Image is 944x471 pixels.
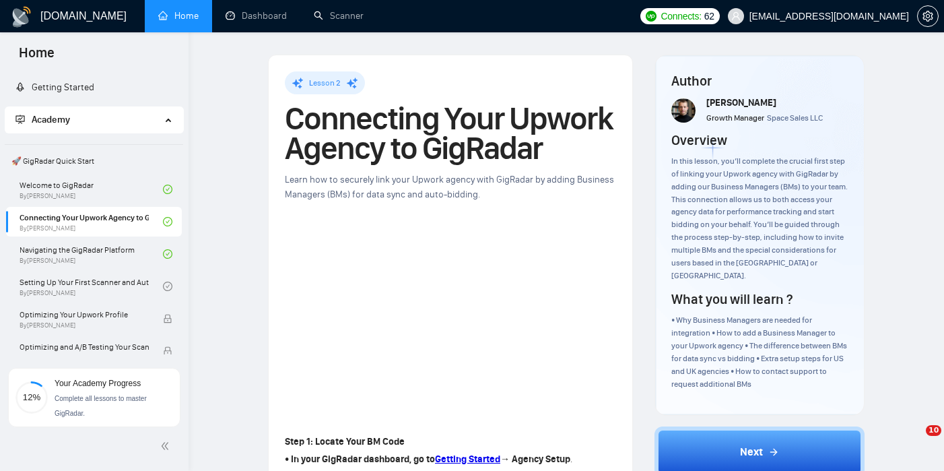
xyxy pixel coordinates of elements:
[160,439,174,453] span: double-left
[285,174,614,200] span: Learn how to securely link your Upwork agency with GigRadar by adding Business Managers (BMs) for...
[704,9,714,24] span: 62
[20,308,149,321] span: Optimizing Your Upwork Profile
[6,148,182,175] span: 🚀 GigRadar Quick Start
[767,113,823,123] span: Space Sales LLC
[917,11,939,22] a: setting
[5,74,183,101] li: Getting Started
[731,11,741,21] span: user
[32,114,70,125] span: Academy
[435,453,500,465] a: Getting Started
[661,9,701,24] span: Connects:
[20,354,149,362] span: By [PERSON_NAME]
[671,314,848,390] div: • Why Business Managers are needed for integration • How to add a Business Manager to your Upwork...
[285,436,405,447] strong: Step 1: Locate Your BM Code
[20,321,149,329] span: By [PERSON_NAME]
[158,10,199,22] a: homeHome
[55,395,147,417] span: Complete all lessons to master GigRadar.
[309,78,341,88] span: Lesson 2
[500,453,570,465] strong: → Agency Setup
[20,340,149,354] span: Optimizing and A/B Testing Your Scanner for Better Results
[163,346,172,356] span: lock
[671,98,696,123] img: vlad-t.jpg
[671,290,793,309] h4: What you will learn ?
[15,82,94,93] a: rocketGetting Started
[918,11,938,22] span: setting
[20,272,163,301] a: Setting Up Your First Scanner and Auto-BidderBy[PERSON_NAME]
[706,97,776,108] span: [PERSON_NAME]
[671,71,848,90] h4: Author
[285,453,435,465] strong: • In your GigRadar dashboard, go to
[8,43,65,71] span: Home
[163,249,172,259] span: check-circle
[285,452,616,467] p: .
[15,114,70,125] span: Academy
[671,131,727,150] h4: Overview
[15,115,25,124] span: fund-projection-screen
[314,10,364,22] a: searchScanner
[898,425,931,458] iframe: Intercom live chat
[285,104,616,163] h1: Connecting Your Upwork Agency to GigRadar
[163,185,172,194] span: check-circle
[11,6,32,28] img: logo
[706,113,764,123] span: Growth Manager
[646,11,656,22] img: upwork-logo.png
[163,282,172,291] span: check-circle
[20,239,163,269] a: Navigating the GigRadar PlatformBy[PERSON_NAME]
[163,314,172,323] span: lock
[20,175,163,204] a: Welcome to GigRadarBy[PERSON_NAME]
[926,425,941,436] span: 10
[740,444,763,460] span: Next
[15,393,48,402] span: 12%
[917,5,939,27] button: setting
[55,379,141,388] span: Your Academy Progress
[20,207,163,237] a: Connecting Your Upwork Agency to GigRadarBy[PERSON_NAME]
[671,155,848,282] div: In this lesson, you’ll complete the crucial first step of linking your Upwork agency with GigRada...
[226,10,287,22] a: dashboardDashboard
[163,217,172,226] span: check-circle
